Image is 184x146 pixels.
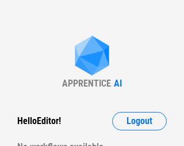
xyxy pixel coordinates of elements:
[126,117,152,126] span: Logout
[17,112,61,130] div: Hello Editor !
[114,78,122,89] div: AI
[112,112,167,130] button: Logout
[62,78,111,89] div: APPRENTICE
[69,36,115,78] img: Apprentice AI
